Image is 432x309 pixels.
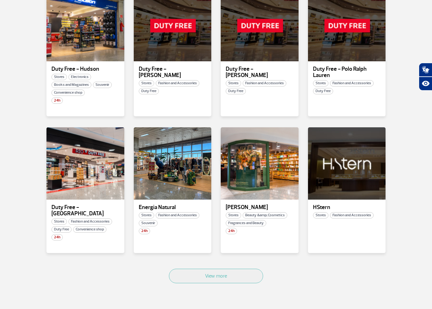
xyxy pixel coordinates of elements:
[156,212,199,218] span: Fashion and Accessories
[51,90,85,96] span: Convenience shop
[51,82,91,88] span: Books and Magazines
[243,212,287,218] span: Beauty &amp; Cosmetics
[139,80,154,86] span: Stores
[51,66,119,72] p: Duty Free - Hudson
[226,220,266,226] span: Fragrances and Beauty
[226,80,241,86] span: Stores
[68,218,112,225] span: Fashion and Accessories
[169,269,263,283] button: View more
[51,234,63,240] span: 24h
[226,66,294,79] p: Duty Free - [PERSON_NAME]
[51,226,72,233] span: Duty Free
[139,228,150,234] span: 24h
[139,88,159,94] span: Duty Free
[419,77,432,91] button: Abrir recursos assistivos.
[419,63,432,91] div: Plugin de acessibilidade da Hand Talk.
[51,218,67,225] span: Stores
[51,204,119,217] p: Duty Free - [GEOGRAPHIC_DATA]
[139,204,207,211] p: Energia Natural
[139,66,207,79] p: Duty Free - [PERSON_NAME]
[51,97,63,104] span: 24h
[313,212,328,218] span: Stores
[243,80,286,86] span: Fashion and Accessories
[226,204,294,211] p: [PERSON_NAME]
[51,74,67,80] span: Stores
[226,212,241,218] span: Stores
[156,80,199,86] span: Fashion and Accessories
[139,212,154,218] span: Stores
[68,74,91,80] span: Electronics
[139,220,158,226] span: Souvenir
[226,88,246,94] span: Duty Free
[419,63,432,77] button: Abrir tradutor de língua de sinais.
[313,204,381,211] p: HStern
[313,66,381,79] p: Duty Free - Polo Ralph Lauren
[330,212,374,218] span: Fashion and Accessories
[226,228,237,234] span: 24h
[73,226,106,233] span: Convenience shop
[330,80,374,86] span: Fashion and Accessories
[93,82,112,88] span: Souvenir
[313,80,328,86] span: Stores
[313,88,333,94] span: Duty Free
